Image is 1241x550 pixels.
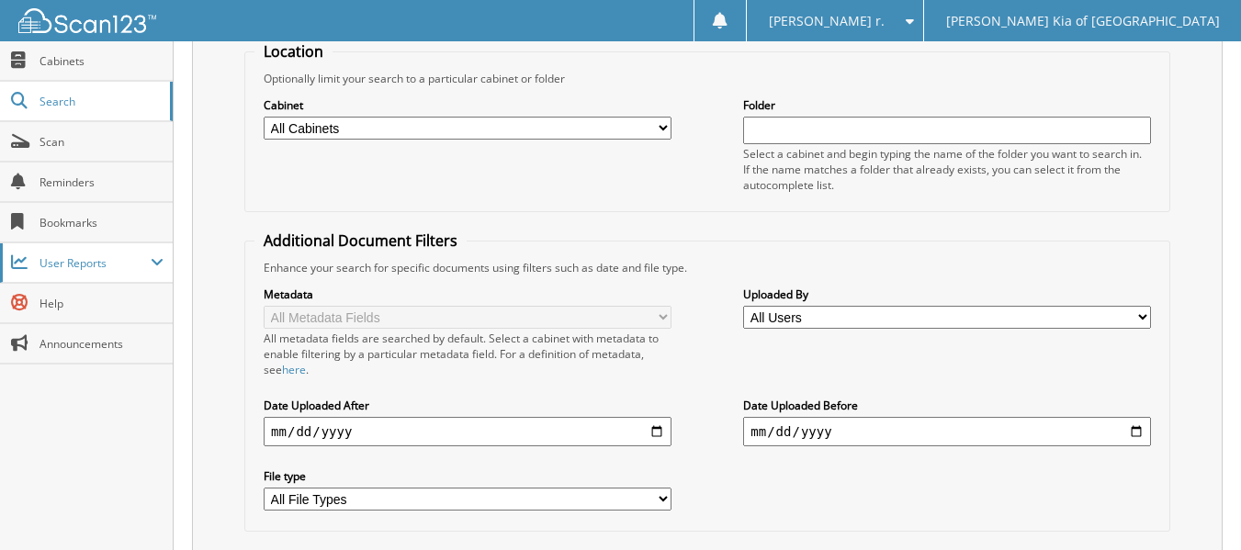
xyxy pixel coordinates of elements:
[769,16,885,27] span: [PERSON_NAME] r.
[264,398,671,413] label: Date Uploaded After
[743,286,1151,302] label: Uploaded By
[264,331,671,377] div: All metadata fields are searched by default. Select a cabinet with metadata to enable filtering b...
[254,230,467,251] legend: Additional Document Filters
[39,296,164,311] span: Help
[282,362,306,377] a: here
[264,468,671,484] label: File type
[743,146,1151,193] div: Select a cabinet and begin typing the name of the folder you want to search in. If the name match...
[743,97,1151,113] label: Folder
[743,398,1151,413] label: Date Uploaded Before
[254,71,1160,86] div: Optionally limit your search to a particular cabinet or folder
[39,336,164,352] span: Announcements
[39,174,164,190] span: Reminders
[18,8,156,33] img: scan123-logo-white.svg
[264,286,671,302] label: Metadata
[254,260,1160,275] div: Enhance your search for specific documents using filters such as date and file type.
[39,215,164,230] span: Bookmarks
[743,417,1151,446] input: end
[254,41,333,62] legend: Location
[39,94,161,109] span: Search
[39,53,164,69] span: Cabinets
[946,16,1220,27] span: [PERSON_NAME] Kia of [GEOGRAPHIC_DATA]
[264,417,671,446] input: start
[264,97,671,113] label: Cabinet
[39,134,164,150] span: Scan
[39,255,151,271] span: User Reports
